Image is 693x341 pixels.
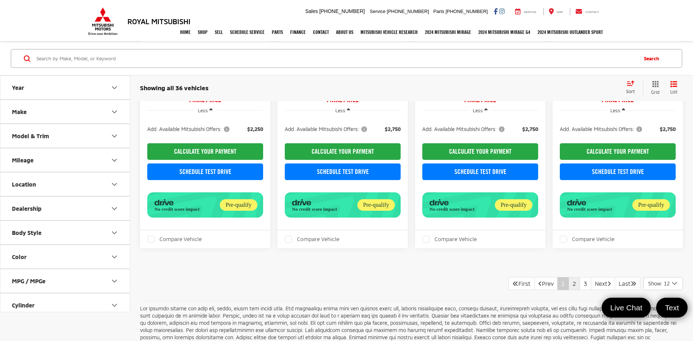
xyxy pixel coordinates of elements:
span: $2,250 [247,126,263,133]
button: Model & TrimModel & Trim [0,124,130,148]
a: Service [510,8,542,15]
i: Previous Page [538,280,542,286]
a: Finance [287,23,309,41]
div: Make [110,107,119,116]
a: LastLast Page [615,277,640,290]
span: Showing all 36 vehicles [140,84,209,91]
a: Home [176,23,194,41]
button: Add. Available Mitsubishi Offers: [147,126,232,133]
button: DealershipDealership [0,197,130,220]
a: 2 [568,277,580,290]
span: Less [335,108,345,113]
button: Less [469,104,491,117]
a: About Us [332,23,357,41]
span: $2,750 [660,126,676,133]
a: Mitsubishi Vehicle Research [357,23,421,41]
div: Mileage [12,157,34,163]
div: Dealership [110,204,119,213]
div: Color [12,253,27,260]
i: First Page [513,280,518,286]
div: Cylinder [110,301,119,309]
img: Mitsubishi [87,7,119,35]
span: Sort [626,89,635,94]
span: Service [524,10,536,14]
button: ColorColor [0,245,130,268]
span: Sales [305,8,318,14]
div: Year [12,84,24,91]
a: Schedule Test Drive [285,163,401,180]
button: Less [194,104,216,117]
button: Add. Available Mitsubishi Offers: [560,126,645,133]
button: List View [665,80,683,95]
div: MPG / MPGe [110,276,119,285]
a: Contact [309,23,332,41]
div: Body Style [12,229,42,236]
a: 3 [580,277,591,290]
: CALCULATE YOUR PAYMENT [285,143,401,160]
span: Service [370,9,385,14]
i: Next Page [607,280,611,286]
span: Contact [585,10,599,14]
a: Previous PagePrev [534,277,558,290]
button: YearYear [0,76,130,99]
input: Search by Make, Model, or Keyword [36,50,637,67]
label: Compare Vehicle [147,236,202,243]
div: Dealership [12,205,42,212]
span: Add. Available Mitsubishi Offers: [285,126,369,133]
label: Compare Vehicle [560,236,614,243]
button: CylinderCylinder [0,293,130,317]
div: Mileage [110,156,119,164]
button: Select sort value [623,80,643,95]
h3: Royal Mitsubishi [127,17,191,25]
a: 2024 Mitsubishi Mirage G4 [475,23,534,41]
button: Body StyleBody Style [0,221,130,244]
a: Map [543,8,568,15]
div: Year [110,83,119,92]
a: Shop [194,23,211,41]
a: Parts: Opens in a new tab [268,23,287,41]
a: Text [656,298,688,318]
span: Text [661,303,683,312]
a: 2024 Mitsubishi Outlander SPORT [534,23,606,41]
span: Less [198,108,208,113]
: CALCULATE YOUR PAYMENT [422,143,538,160]
button: MakeMake [0,100,130,123]
div: MPG / MPGe [12,277,45,284]
div: Cylinder [12,302,35,309]
div: Color [110,252,119,261]
span: $2,750 [385,126,401,133]
span: Grid [651,89,659,95]
a: Sell [211,23,226,41]
div: Location [12,181,36,188]
a: NextNext Page [591,277,615,290]
button: MileageMileage [0,148,130,172]
div: Model & Trim [12,132,49,139]
span: Show: 12 [648,280,670,287]
span: Parts [433,9,444,14]
span: Less [610,108,620,113]
div: Make [12,108,27,115]
span: Less [473,108,483,113]
button: Add. Available Mitsubishi Offers: [422,126,507,133]
span: Add. Available Mitsubishi Offers: [560,126,644,133]
a: Schedule Test Drive [560,163,676,180]
div: Location [110,180,119,188]
a: 1 [557,277,569,290]
a: Schedule Test Drive [147,163,263,180]
span: Map [557,10,563,14]
button: MPG / MPGeMPG / MPGe [0,269,130,293]
button: Less [332,104,354,117]
span: Add. Available Mitsubishi Offers: [422,126,506,133]
span: [PHONE_NUMBER] [445,9,488,14]
: CALCULATE YOUR PAYMENT [560,143,676,160]
a: Contact [570,8,605,15]
a: Schedule Test Drive [422,163,538,180]
a: 2024 Mitsubishi Mirage [421,23,475,41]
span: List [670,89,677,95]
span: [PHONE_NUMBER] [319,8,365,14]
a: Schedule Service: Opens in a new tab [226,23,268,41]
div: Model & Trim [110,131,119,140]
a: Facebook: Click to visit our Facebook page [494,8,498,14]
span: $2,750 [522,126,538,133]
